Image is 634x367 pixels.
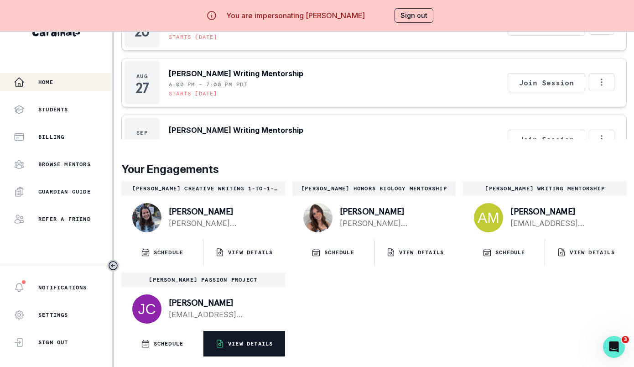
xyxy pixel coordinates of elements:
[169,81,247,88] p: 6:00 PM - 7:00 PM PDT
[169,207,270,216] p: [PERSON_NAME]
[38,215,91,223] p: Refer a friend
[38,188,91,195] p: Guardian Guide
[136,129,148,136] p: Sep
[169,309,270,320] a: [EMAIL_ADDRESS][PERSON_NAME][DOMAIN_NAME]
[603,336,625,358] iframe: Intercom live chat
[508,130,585,149] button: Join Session
[589,73,614,91] button: Options
[154,249,184,256] p: SCHEDULE
[121,240,203,265] button: SCHEDULE
[169,298,270,307] p: [PERSON_NAME]
[121,161,627,178] p: Your Engagements
[38,79,53,86] p: Home
[395,8,433,23] button: Sign out
[154,340,184,347] p: SCHEDULE
[132,294,161,324] img: svg
[228,340,273,347] p: VIEW DETAILS
[622,336,629,343] span: 3
[135,84,148,93] p: 27
[169,90,218,97] p: Starts [DATE]
[467,185,623,192] p: [PERSON_NAME] Writing Mentorship
[125,276,281,283] p: [PERSON_NAME] Passion Project
[495,249,525,256] p: SCHEDULE
[474,203,503,232] img: svg
[374,240,456,265] button: VIEW DETAILS
[125,185,281,192] p: [PERSON_NAME] Creative Writing 1-to-1-course
[169,218,270,229] a: [PERSON_NAME][EMAIL_ADDRESS][DOMAIN_NAME]
[463,240,545,265] button: SCHEDULE
[589,130,614,148] button: Options
[135,27,150,36] p: 20
[38,106,68,113] p: Students
[292,240,374,265] button: SCHEDULE
[324,249,354,256] p: SCHEDULE
[399,249,444,256] p: VIEW DETAILS
[169,33,218,41] p: Starts [DATE]
[38,339,68,346] p: Sign Out
[169,68,303,79] p: [PERSON_NAME] Writing Mentorship
[228,249,273,256] p: VIEW DETAILS
[136,73,148,80] p: Aug
[203,331,285,357] button: VIEW DETAILS
[226,10,365,21] p: You are impersonating [PERSON_NAME]
[570,249,614,256] p: VIEW DETAILS
[169,137,247,145] p: 6:00 PM - 7:00 PM PDT
[510,218,612,229] a: [EMAIL_ADDRESS][DOMAIN_NAME]
[340,207,442,216] p: [PERSON_NAME]
[107,260,119,272] button: Toggle sidebar
[545,240,627,265] button: VIEW DETAILS
[340,218,442,229] a: [PERSON_NAME][EMAIL_ADDRESS][PERSON_NAME][DOMAIN_NAME]
[38,161,91,168] p: Browse Mentors
[203,240,285,265] button: VIEW DETAILS
[38,133,64,141] p: Billing
[508,73,585,92] button: Join Session
[121,331,203,357] button: SCHEDULE
[38,311,68,319] p: Settings
[296,185,452,192] p: [PERSON_NAME] Honors Biology Mentorship
[38,284,87,291] p: Notifications
[510,207,612,216] p: [PERSON_NAME]
[169,125,303,136] p: [PERSON_NAME] Writing Mentorship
